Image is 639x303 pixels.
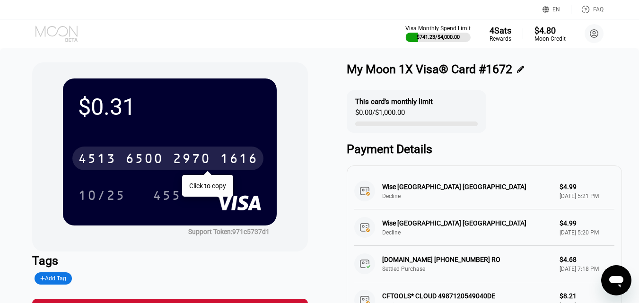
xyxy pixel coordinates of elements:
[220,152,258,167] div: 1616
[153,189,181,204] div: 455
[593,6,604,13] div: FAQ
[188,228,270,235] div: Support Token:971c5737d1
[71,183,132,207] div: 10/25
[571,5,604,14] div: FAQ
[355,108,405,121] div: $0.00 / $1,000.00
[125,152,163,167] div: 6500
[601,265,631,295] iframe: Button to launch messaging window, conversation in progress
[543,5,571,14] div: EN
[40,275,67,282] div: Add Tag
[146,183,188,207] div: 455
[405,25,471,32] div: Visa Monthly Spend Limit
[490,26,511,42] div: 4SatsRewards
[347,62,512,76] div: My Moon 1X Visa® Card #1672
[32,254,308,268] div: Tags
[347,142,622,156] div: Payment Details
[355,97,433,106] div: This card’s monthly limit
[534,35,566,42] div: Moon Credit
[173,152,210,167] div: 2970
[189,182,226,190] div: Click to copy
[490,35,511,42] div: Rewards
[405,25,471,42] div: Visa Monthly Spend Limit$741.23/$4,000.00
[35,272,72,285] div: Add Tag
[552,6,560,13] div: EN
[417,34,460,40] div: $741.23 / $4,000.00
[534,26,566,35] div: $4.80
[78,152,116,167] div: 4513
[188,228,270,235] div: Support Token: 971c5737d1
[78,94,262,121] div: $0.31
[72,147,263,170] div: 4513650029701616
[490,26,511,35] div: 4 Sats
[78,189,125,204] div: 10/25
[534,26,566,42] div: $4.80Moon Credit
